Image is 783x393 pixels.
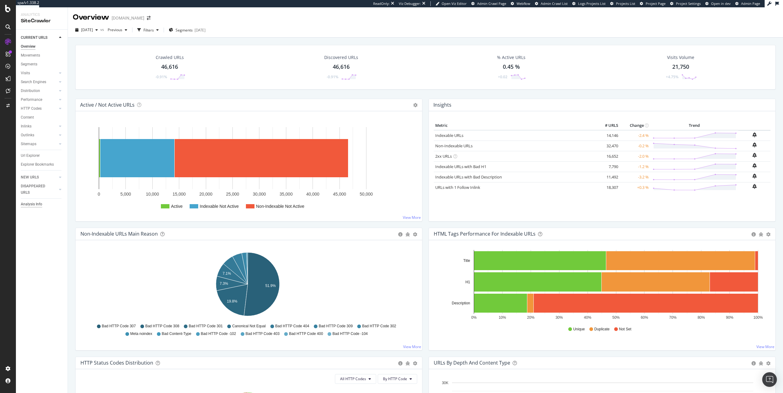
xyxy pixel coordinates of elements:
div: Discovered URLs [324,54,358,61]
a: Inlinks [21,123,57,130]
div: Performance [21,97,42,103]
svg: A chart. [434,250,768,321]
span: Not Set [619,327,631,332]
div: [DOMAIN_NAME] [112,15,144,21]
div: -0.91% [327,74,338,79]
div: Analysis Info [21,201,42,208]
span: 2025 Oct. 5th [81,27,93,32]
span: Open Viz Editor [442,1,467,6]
span: Admin Crawl Page [477,1,506,6]
span: By HTTP Code [383,376,407,381]
div: Filters [143,28,154,33]
th: Trend [650,121,738,130]
text: Description [452,301,470,305]
a: URLs with 1 Follow Inlink [435,185,480,190]
a: 2xx URLs [435,153,452,159]
a: HTTP Codes [21,105,57,112]
th: Change [620,121,650,130]
h4: Active / Not Active URLs [80,101,135,109]
span: Canonical Not Equal [232,324,265,329]
span: Bad HTTP Code 403 [246,331,280,336]
div: Inlinks [21,123,32,130]
a: Analysis Info [21,201,63,208]
div: bell-plus [752,153,757,158]
button: By HTTP Code [378,374,417,384]
div: bug [406,232,410,237]
th: # URLS [595,121,620,130]
td: -2.0 % [620,151,650,161]
div: Content [21,114,34,121]
text: 45,000 [333,192,346,196]
button: All HTTP Codes [335,374,376,384]
a: Admin Crawl List [535,1,568,6]
div: bell-plus [752,142,757,147]
div: circle-info [751,232,756,237]
span: Bad HTTP Code 301 [189,324,223,329]
th: Metric [434,121,595,130]
text: 51.9% [265,284,276,288]
td: 11,492 [595,172,620,182]
text: 50,000 [360,192,373,196]
div: Url Explorer [21,152,40,159]
i: Options [413,103,417,107]
a: Indexable URLs with Bad H1 [435,164,486,169]
a: Sitemaps [21,141,57,147]
text: 10% [499,315,506,320]
div: gear [413,232,417,237]
a: Search Engines [21,79,57,85]
div: ReadOnly: [373,1,390,6]
div: +4.75% [666,74,678,79]
td: 18,307 [595,182,620,193]
span: Bad HTTP Code 404 [275,324,309,329]
div: [DATE] [195,28,206,33]
td: 32,470 [595,141,620,151]
div: -0.91% [155,74,167,79]
a: DISAPPEARED URLS [21,183,57,196]
text: 30% [555,315,563,320]
a: View More [403,344,421,349]
text: 50% [612,315,620,320]
text: 70% [669,315,677,320]
div: gear [766,232,770,237]
div: bug [406,361,410,365]
a: Overview [21,43,63,50]
svg: A chart. [80,121,415,216]
text: 60% [641,315,648,320]
div: DISAPPEARED URLS [21,183,52,196]
a: Visits [21,70,57,76]
div: Visits Volume [667,54,694,61]
a: Performance [21,97,57,103]
text: 15,000 [173,192,186,196]
text: 80% [698,315,705,320]
a: Distribution [21,88,57,94]
button: Segments[DATE] [166,25,208,35]
div: circle-info [751,361,756,365]
text: Active [171,204,183,209]
div: Explorer Bookmarks [21,161,54,168]
span: Bad HTTP Code -102 [201,331,236,336]
span: Open in dev [711,1,731,6]
span: Bad Content-Type [162,331,191,336]
text: 35,000 [280,192,293,196]
button: Filters [135,25,161,35]
div: circle-info [398,232,403,237]
a: Open Viz Editor [436,1,467,6]
a: Explorer Bookmarks [21,161,63,168]
a: Url Explorer [21,152,63,159]
a: Project Page [640,1,666,6]
div: bell-plus [752,174,757,178]
div: Open Intercom Messenger [762,372,777,387]
button: Previous [105,25,130,35]
svg: A chart. [80,250,415,321]
text: 90% [726,315,733,320]
text: 5,000 [120,192,131,196]
div: 0.45 % [503,63,520,71]
div: Viz Debugger: [399,1,421,6]
text: 25,000 [226,192,239,196]
div: 21,750 [672,63,689,71]
span: Bad HTTP Code -104 [332,331,368,336]
span: Previous [105,27,122,32]
text: Title [463,259,470,263]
